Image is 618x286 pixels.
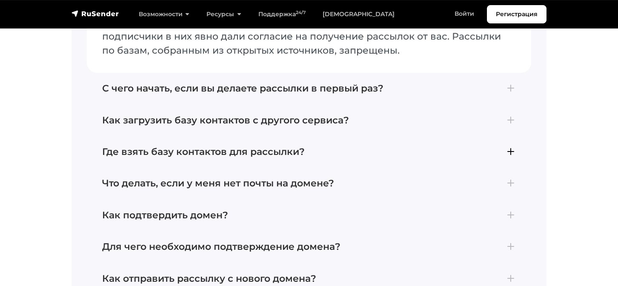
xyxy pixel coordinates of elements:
[130,6,198,23] a: Возможности
[102,178,516,189] h4: Что делать, если у меня нет почты на домене?
[102,241,516,252] h4: Для чего необходимо подтверждение домена?
[102,15,516,57] p: Рассылки можно отправлять только по базам, которые вы собрали сами, и подписчики в них явно дали ...
[102,83,516,94] h4: С чего начать, если вы делаете рассылки в первый раз?
[250,6,314,23] a: Поддержка24/7
[198,6,249,23] a: Ресурсы
[314,6,403,23] a: [DEMOGRAPHIC_DATA]
[102,115,516,126] h4: Как загрузить базу контактов с другого сервиса?
[296,10,306,15] sup: 24/7
[487,5,546,23] a: Регистрация
[446,5,483,23] a: Войти
[102,273,516,284] h4: Как отправить рассылку с нового домена?
[102,210,516,221] h4: Как подтвердить домен?
[102,146,516,157] h4: Где взять базу контактов для рассылки?
[72,9,119,18] img: RuSender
